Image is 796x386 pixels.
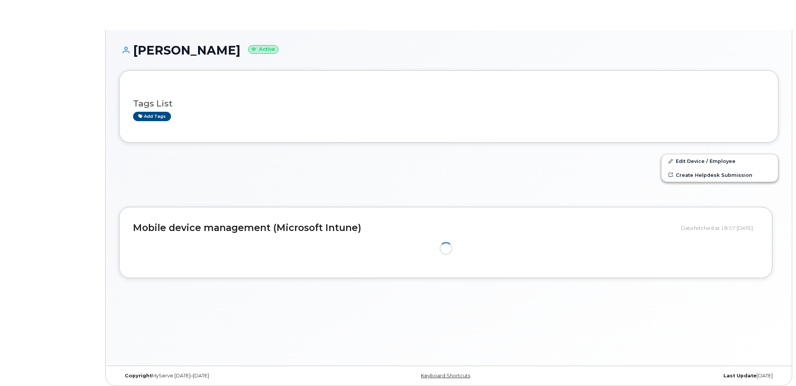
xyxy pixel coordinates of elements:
[119,373,339,379] div: MyServe [DATE]–[DATE]
[133,99,764,108] h3: Tags List
[661,168,778,182] a: Create Helpdesk Submission
[248,45,278,54] small: Active
[133,112,171,121] a: Add tags
[681,221,758,235] div: Data fetched at 18:57 [DATE]
[133,223,675,233] h2: Mobile device management (Microsoft Intune)
[119,44,778,57] h1: [PERSON_NAME]
[125,373,152,378] strong: Copyright
[723,373,757,378] strong: Last Update
[558,373,778,379] div: [DATE]
[661,154,778,168] a: Edit Device / Employee
[421,373,470,378] a: Keyboard Shortcuts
